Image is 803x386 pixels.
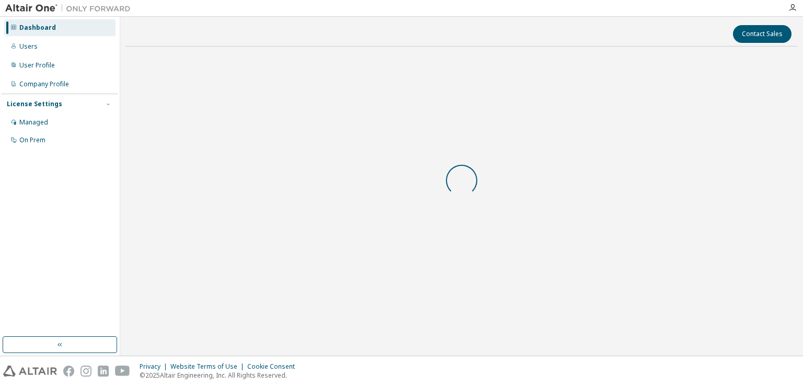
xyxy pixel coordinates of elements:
[140,362,170,371] div: Privacy
[81,366,91,377] img: instagram.svg
[115,366,130,377] img: youtube.svg
[98,366,109,377] img: linkedin.svg
[5,3,136,14] img: Altair One
[3,366,57,377] img: altair_logo.svg
[733,25,791,43] button: Contact Sales
[19,42,38,51] div: Users
[170,362,247,371] div: Website Terms of Use
[7,100,62,108] div: License Settings
[140,371,301,380] p: © 2025 Altair Engineering, Inc. All Rights Reserved.
[63,366,74,377] img: facebook.svg
[19,24,56,32] div: Dashboard
[19,80,69,88] div: Company Profile
[19,61,55,70] div: User Profile
[19,136,45,144] div: On Prem
[19,118,48,127] div: Managed
[247,362,301,371] div: Cookie Consent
